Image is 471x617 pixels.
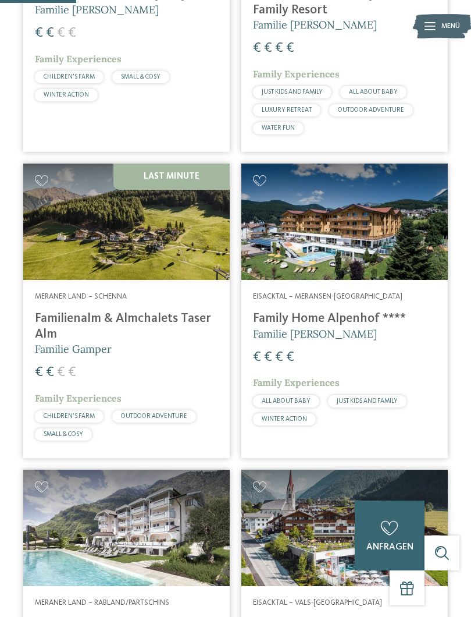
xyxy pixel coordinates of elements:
span: ALL ABOUT BABY [262,398,311,405]
span: € [46,26,54,40]
span: CHILDREN’S FARM [44,413,95,420]
span: € [35,366,43,380]
span: ALL ABOUT BABY [349,89,398,95]
span: Eisacktal – Meransen-[GEOGRAPHIC_DATA] [253,293,402,300]
span: WATER FUN [262,125,295,132]
span: € [264,350,272,364]
span: WINTER ACTION [262,416,307,423]
span: Familie [PERSON_NAME] [253,327,377,341]
span: Meraner Land – Rabland/Partschins [35,599,169,607]
span: SMALL & COSY [121,74,160,80]
span: Familie [PERSON_NAME] [35,3,159,16]
span: Eisacktal – Vals-[GEOGRAPHIC_DATA] [253,599,382,607]
span: Family Experiences [35,392,122,404]
span: € [35,26,43,40]
span: JUST KIDS AND FAMILY [262,89,323,95]
span: LUXURY RETREAT [262,107,312,114]
span: € [57,26,65,40]
span: Family Experiences [253,68,340,80]
span: € [275,41,283,55]
span: € [253,41,261,55]
a: anfragen [355,501,424,570]
h4: Family Home Alpenhof **** [253,311,436,326]
span: anfragen [366,542,413,552]
span: Meraner Land – Schenna [35,293,127,300]
h4: Familienalm & Almchalets Taser Alm [35,311,218,342]
span: Family Experiences [253,377,340,388]
span: € [57,366,65,380]
span: Familie Gamper [35,342,112,356]
span: Menü [441,22,460,31]
span: € [253,350,261,364]
span: € [68,26,76,40]
span: € [275,350,283,364]
span: € [46,366,54,380]
span: € [264,41,272,55]
span: € [286,41,294,55]
span: OUTDOOR ADVENTURE [121,413,187,420]
span: WINTER ACTION [44,92,89,98]
span: € [68,366,76,380]
a: Familienhotels gesucht? Hier findet ihr die besten! Last Minute Meraner Land – Schenna Familienal... [23,164,230,458]
span: Familie [PERSON_NAME] [253,18,377,31]
span: CHILDREN’S FARM [44,74,95,80]
span: Family Experiences [35,53,122,65]
span: JUST KIDS AND FAMILY [337,398,398,405]
span: € [286,350,294,364]
span: SMALL & COSY [44,431,83,438]
span: OUTDOOR ADVENTURE [338,107,404,114]
img: Familienhotels Südtirol [413,12,471,41]
a: Familienhotels gesucht? Hier findet ihr die besten! Eisacktal – Meransen-[GEOGRAPHIC_DATA] Family... [241,164,448,458]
